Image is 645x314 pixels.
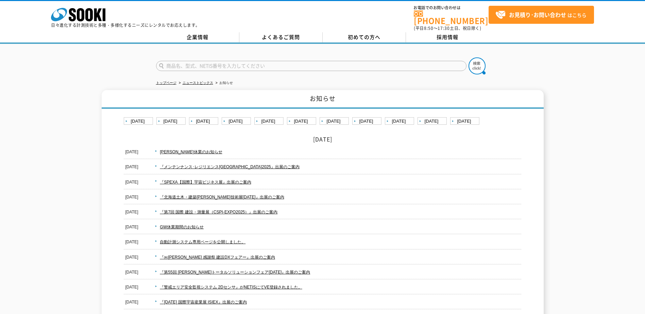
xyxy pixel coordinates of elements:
[222,117,253,126] a: [DATE]
[125,205,138,216] dt: [DATE]
[406,32,489,42] a: 採用情報
[160,225,204,229] a: GW休業期間のお知らせ
[124,117,155,126] a: [DATE]
[239,32,323,42] a: よくあるご質問
[469,57,486,74] img: btn_search.png
[125,234,138,246] dt: [DATE]
[125,159,138,171] dt: [DATE]
[348,33,380,41] span: 初めての方へ
[125,280,138,291] dt: [DATE]
[214,80,233,87] li: お知らせ
[125,190,138,201] dt: [DATE]
[102,90,544,109] h1: お知らせ
[125,295,138,306] dt: [DATE]
[156,32,239,42] a: 企業情報
[254,117,285,126] a: [DATE]
[125,175,138,186] dt: [DATE]
[189,117,220,126] a: [DATE]
[125,220,138,231] dt: [DATE]
[320,117,351,126] a: [DATE]
[160,300,247,304] a: 『[DATE] 国際宇宙産業展 ISIEX』出展のご案内
[287,117,318,126] a: [DATE]
[125,265,138,276] dt: [DATE]
[156,61,466,71] input: 商品名、型式、NETIS番号を入力してください
[160,210,277,214] a: 『第7回 国際 建設・測量展（CSPI-EXPO2025）』出展のご案内
[156,117,187,126] a: [DATE]
[385,117,416,126] a: [DATE]
[418,117,448,126] a: [DATE]
[352,117,383,126] a: [DATE]
[125,250,138,261] dt: [DATE]
[323,32,406,42] a: 初めての方へ
[124,136,522,143] h2: [DATE]
[495,10,587,20] span: はこちら
[160,240,245,244] a: 自動計測システム専用ページを公開しました。
[489,6,594,24] a: お見積り･お問い合わせはこちら
[51,23,200,27] p: 日々進化する計測技術と多種・多様化するニーズにレンタルでお応えします。
[414,11,489,24] a: [PHONE_NUMBER]
[160,255,275,260] a: 『㈱[PERSON_NAME] 感謝祭 建設DXフェアー』出展のご案内
[414,25,481,31] span: (平日 ～ 土日、祝日除く)
[160,150,222,154] a: [PERSON_NAME]休業のお知らせ
[160,180,251,185] a: 『SPEXA【国際】宇宙ビジネス展』出展のご案内
[509,11,566,19] strong: お見積り･お問い合わせ
[438,25,450,31] span: 17:30
[160,285,302,290] a: 『警戒エリア安全監視システム 2Dセンサ』がNETISにてVE登録されました。
[160,164,300,169] a: 『メンテンナンス･レジリエンス[GEOGRAPHIC_DATA]2025』出展のご案内
[156,81,176,85] a: トップページ
[414,6,489,10] span: お電話でのお問い合わせは
[424,25,434,31] span: 8:50
[160,270,310,275] a: 『第55回 [PERSON_NAME]トータルソリューションフェア[DATE]』出展のご案内
[450,117,481,126] a: [DATE]
[183,81,213,85] a: ニューストピックス
[160,195,284,199] a: 『北海道土木・建築[PERSON_NAME]技術展[DATE]』出展のご案内
[125,144,138,156] dt: [DATE]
